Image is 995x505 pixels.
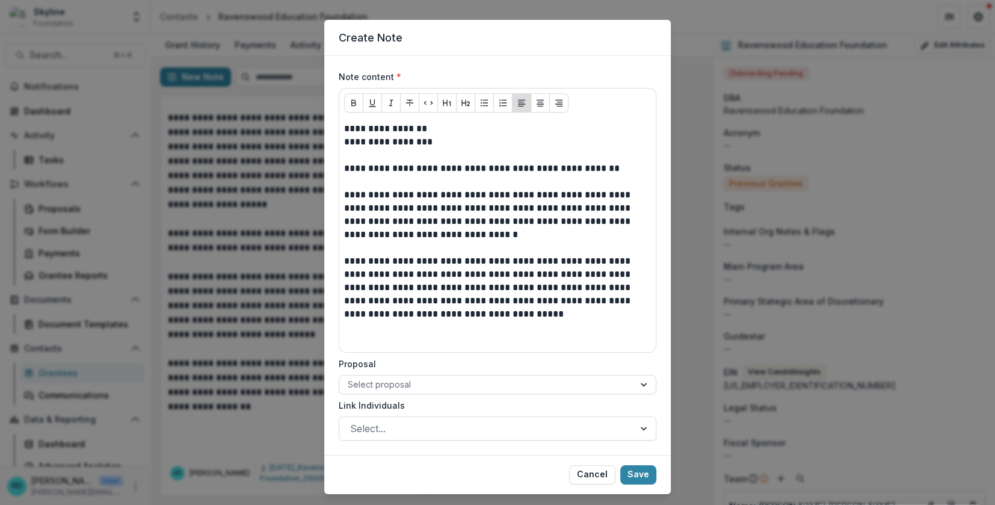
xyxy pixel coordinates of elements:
[324,20,671,56] header: Create Note
[381,93,401,113] button: Italicize
[339,399,649,412] label: Link Individuals
[569,465,615,485] button: Cancel
[339,70,649,83] label: Note content
[620,465,656,485] button: Save
[493,93,513,113] button: Ordered List
[419,93,438,113] button: Code
[339,358,649,370] label: Proposal
[475,93,494,113] button: Bullet List
[400,93,419,113] button: Strike
[344,93,363,113] button: Bold
[531,93,550,113] button: Align Center
[549,93,568,113] button: Align Right
[437,93,457,113] button: Heading 1
[456,93,475,113] button: Heading 2
[512,93,531,113] button: Align Left
[363,93,382,113] button: Underline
